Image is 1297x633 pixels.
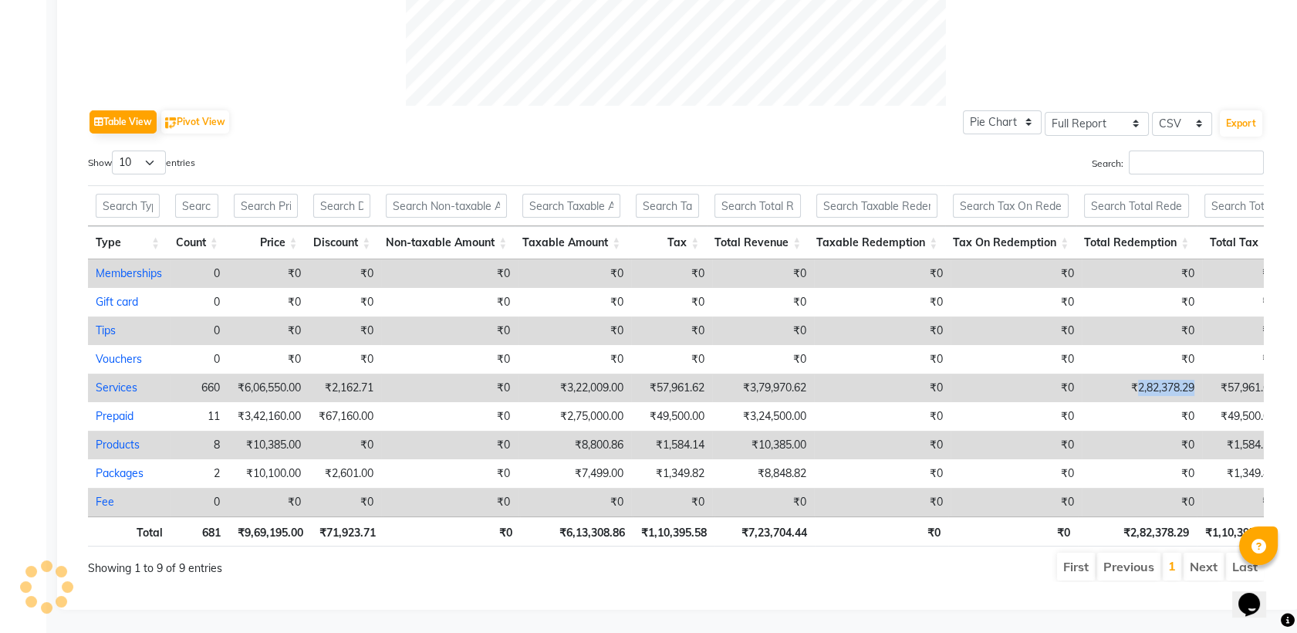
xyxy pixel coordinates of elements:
[515,226,628,259] th: Taxable Amount: activate to sort column ascending
[712,374,814,402] td: ₹3,79,970.62
[381,488,518,516] td: ₹0
[951,288,1082,316] td: ₹0
[1082,402,1202,431] td: ₹0
[1202,345,1283,374] td: ₹0
[228,374,309,402] td: ₹6,06,550.00
[1082,259,1202,288] td: ₹0
[1197,226,1278,259] th: Total Tax: activate to sort column ascending
[170,345,228,374] td: 0
[1082,374,1202,402] td: ₹2,82,378.29
[1202,374,1283,402] td: ₹57,961.62
[712,345,814,374] td: ₹0
[228,345,309,374] td: ₹0
[383,516,520,547] th: ₹0
[1082,431,1202,459] td: ₹0
[228,431,309,459] td: ₹10,385.00
[90,110,157,134] button: Table View
[951,259,1082,288] td: ₹0
[1082,345,1202,374] td: ₹0
[814,288,951,316] td: ₹0
[814,459,951,488] td: ₹0
[170,402,228,431] td: 11
[309,288,381,316] td: ₹0
[518,288,631,316] td: ₹0
[96,266,162,280] a: Memberships
[631,374,712,402] td: ₹57,961.62
[712,259,814,288] td: ₹0
[1232,571,1282,618] iframe: chat widget
[175,194,218,218] input: Search Count
[228,288,309,316] td: ₹0
[228,459,309,488] td: ₹10,100.00
[945,226,1076,259] th: Tax On Redemption: activate to sort column ascending
[814,431,951,459] td: ₹0
[1204,194,1270,218] input: Search Total Tax
[518,259,631,288] td: ₹0
[170,259,228,288] td: 0
[1084,194,1189,218] input: Search Total Redemption
[96,438,140,452] a: Products
[518,316,631,345] td: ₹0
[170,374,228,402] td: 660
[1082,488,1202,516] td: ₹0
[96,495,114,509] a: Fee
[311,516,384,547] th: ₹71,923.71
[167,226,226,259] th: Count: activate to sort column ascending
[112,151,166,174] select: Showentries
[1220,110,1262,137] button: Export
[228,516,310,547] th: ₹9,69,195.00
[313,194,371,218] input: Search Discount
[1082,459,1202,488] td: ₹0
[88,226,167,259] th: Type: activate to sort column ascending
[1168,558,1176,574] a: 1
[309,431,381,459] td: ₹0
[631,402,712,431] td: ₹49,500.00
[712,288,814,316] td: ₹0
[1202,488,1283,516] td: ₹0
[712,488,814,516] td: ₹0
[234,194,298,218] input: Search Price
[631,431,712,459] td: ₹1,584.14
[381,459,518,488] td: ₹0
[161,110,229,134] button: Pivot View
[228,316,309,345] td: ₹0
[381,402,518,431] td: ₹0
[171,516,229,547] th: 681
[309,459,381,488] td: ₹2,601.00
[309,259,381,288] td: ₹0
[951,402,1082,431] td: ₹0
[714,194,801,218] input: Search Total Revenue
[948,516,1078,547] th: ₹0
[170,288,228,316] td: 0
[520,516,633,547] th: ₹6,13,308.86
[631,488,712,516] td: ₹0
[1082,316,1202,345] td: ₹0
[96,352,142,366] a: Vouchers
[951,488,1082,516] td: ₹0
[1092,151,1264,174] label: Search:
[633,516,714,547] th: ₹1,10,395.58
[381,431,518,459] td: ₹0
[815,516,948,547] th: ₹0
[309,488,381,516] td: ₹0
[518,488,631,516] td: ₹0
[386,194,507,218] input: Search Non-taxable Amount
[381,259,518,288] td: ₹0
[518,459,631,488] td: ₹7,499.00
[96,409,133,423] a: Prepaid
[309,402,381,431] td: ₹67,160.00
[518,431,631,459] td: ₹8,800.86
[96,466,144,480] a: Packages
[712,402,814,431] td: ₹3,24,500.00
[518,345,631,374] td: ₹0
[306,226,379,259] th: Discount: activate to sort column ascending
[951,345,1082,374] td: ₹0
[96,381,137,394] a: Services
[1078,516,1197,547] th: ₹2,82,378.29
[814,259,951,288] td: ₹0
[88,551,565,577] div: Showing 1 to 9 of 9 entries
[631,345,712,374] td: ₹0
[1202,259,1283,288] td: ₹0
[309,374,381,402] td: ₹2,162.71
[816,194,937,218] input: Search Taxable Redemption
